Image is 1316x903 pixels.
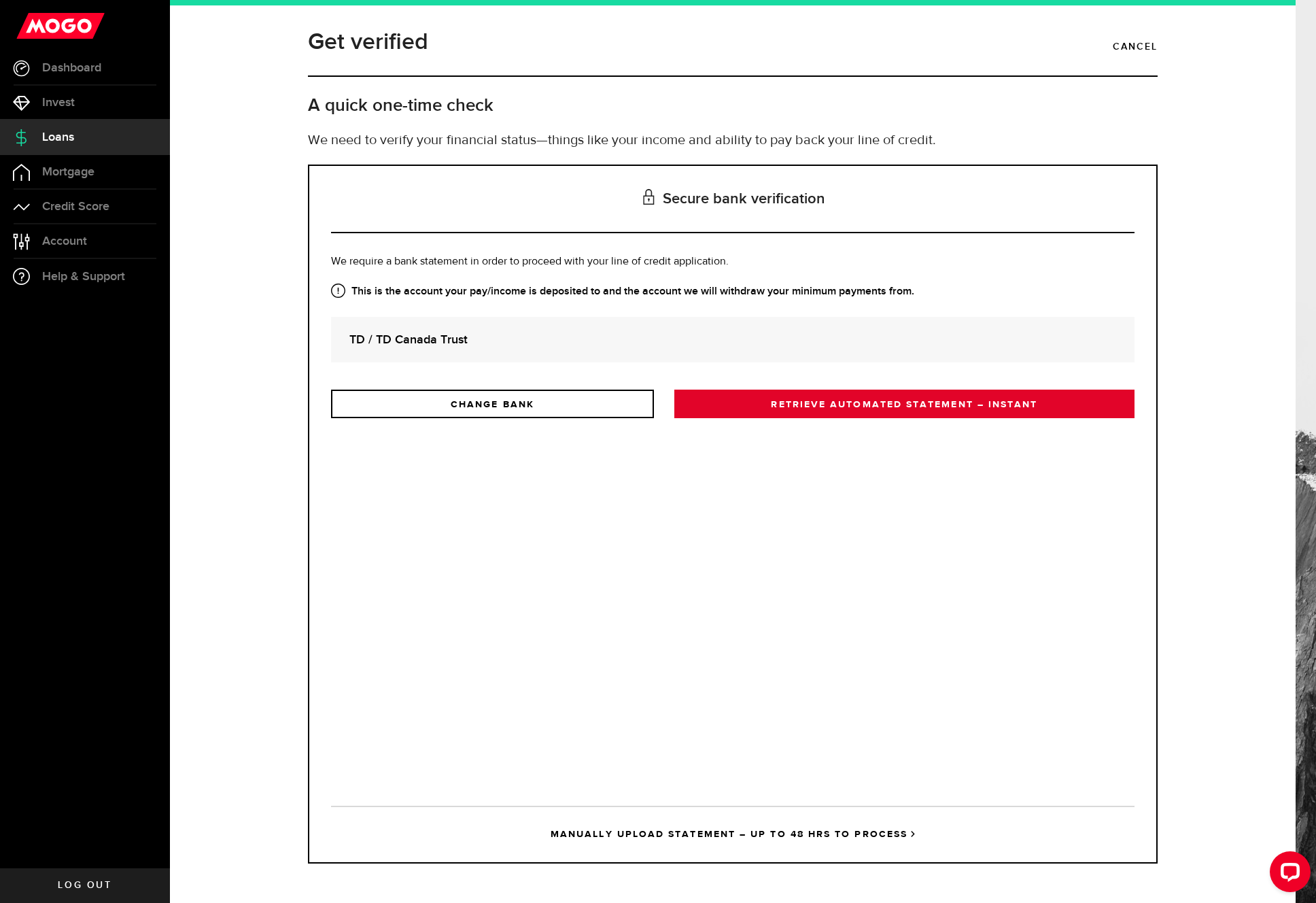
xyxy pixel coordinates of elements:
[42,62,101,74] span: Dashboard
[42,271,125,283] span: Help & Support
[42,235,87,248] span: Account
[42,166,94,178] span: Mortgage
[349,330,1116,349] strong: TD / TD Canada Trust
[331,166,1135,233] h3: Secure bank verification
[42,131,74,143] span: Loans
[1113,35,1158,58] a: Cancel
[308,95,1158,117] h2: A quick one-time check
[308,24,428,60] h1: Get verified
[331,284,1135,300] strong: This is the account your pay/income is deposited to and the account we will withdraw your minimum...
[58,881,111,890] span: Log out
[674,390,1135,418] a: RETRIEVE AUTOMATED STATEMENT – INSTANT
[331,256,729,267] span: We require a bank statement in order to proceed with your line of credit application.
[308,131,1158,151] p: We need to verify your financial status—things like your income and ability to pay back your line...
[1259,846,1316,903] iframe: LiveChat chat widget
[42,201,109,213] span: Credit Score
[331,390,654,418] a: CHANGE BANK
[42,97,75,109] span: Invest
